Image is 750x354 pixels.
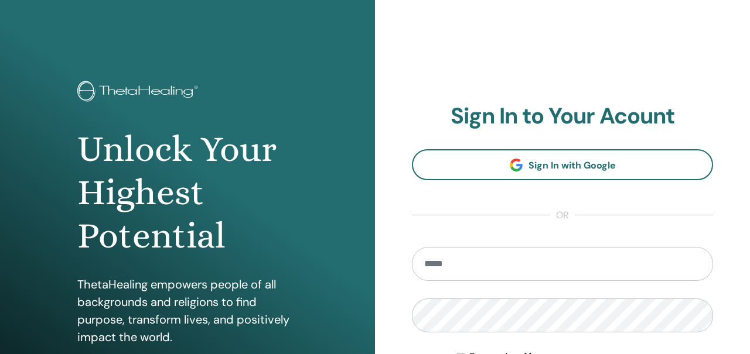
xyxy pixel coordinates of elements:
span: Sign In with Google [529,159,616,171]
span: or [550,208,575,222]
a: Sign In with Google [412,149,713,180]
p: ThetaHealing empowers people of all backgrounds and religions to find purpose, transform lives, a... [77,276,298,346]
h2: Sign In to Your Acount [412,103,713,130]
h1: Unlock Your Highest Potential [77,128,298,258]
